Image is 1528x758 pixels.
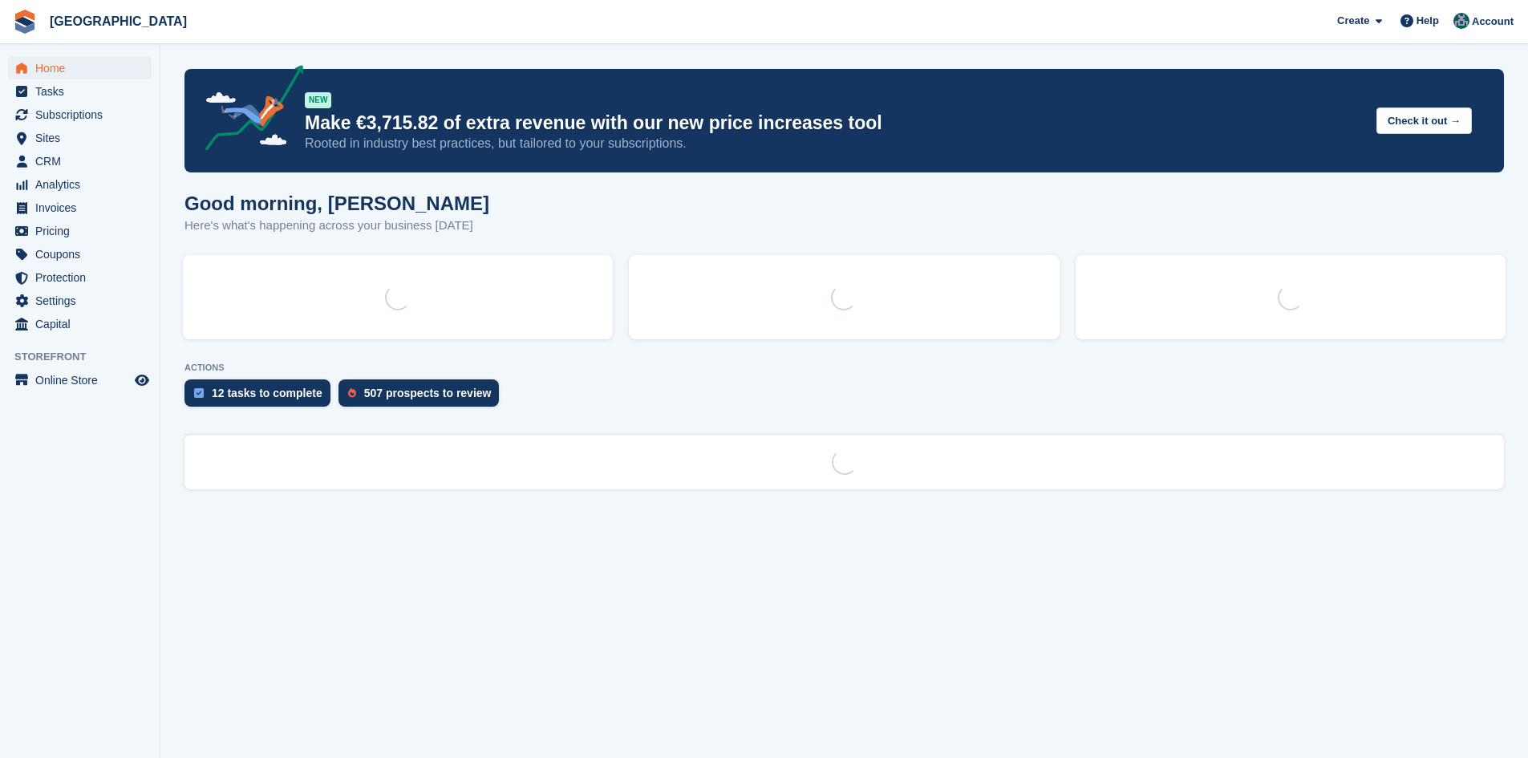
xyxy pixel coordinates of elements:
[338,379,508,415] a: 507 prospects to review
[8,173,152,196] a: menu
[184,379,338,415] a: 12 tasks to complete
[184,363,1504,373] p: ACTIONS
[8,103,152,126] a: menu
[8,290,152,312] a: menu
[8,220,152,242] a: menu
[305,135,1364,152] p: Rooted in industry best practices, but tailored to your subscriptions.
[8,369,152,391] a: menu
[35,266,132,289] span: Protection
[8,150,152,172] a: menu
[1337,13,1369,29] span: Create
[305,92,331,108] div: NEW
[1376,107,1472,134] button: Check it out →
[348,388,356,398] img: prospect-51fa495bee0391a8d652442698ab0144808aea92771e9ea1ae160a38d050c398.svg
[13,10,37,34] img: stora-icon-8386f47178a22dfd0bd8f6a31ec36ba5ce8667c1dd55bd0f319d3a0aa187defe.svg
[14,349,160,365] span: Storefront
[35,220,132,242] span: Pricing
[8,243,152,266] a: menu
[35,173,132,196] span: Analytics
[1417,13,1439,29] span: Help
[184,193,489,214] h1: Good morning, [PERSON_NAME]
[8,197,152,219] a: menu
[35,150,132,172] span: CRM
[194,388,204,398] img: task-75834270c22a3079a89374b754ae025e5fb1db73e45f91037f5363f120a921f8.svg
[192,65,304,156] img: price-adjustments-announcement-icon-8257ccfd72463d97f412b2fc003d46551f7dbcb40ab6d574587a9cd5c0d94...
[8,313,152,335] a: menu
[35,80,132,103] span: Tasks
[8,57,152,79] a: menu
[35,127,132,149] span: Sites
[1472,14,1514,30] span: Account
[35,313,132,335] span: Capital
[35,369,132,391] span: Online Store
[43,8,193,34] a: [GEOGRAPHIC_DATA]
[35,243,132,266] span: Coupons
[8,80,152,103] a: menu
[35,57,132,79] span: Home
[212,387,322,399] div: 12 tasks to complete
[35,290,132,312] span: Settings
[8,127,152,149] a: menu
[132,371,152,390] a: Preview store
[35,197,132,219] span: Invoices
[8,266,152,289] a: menu
[1453,13,1469,29] img: Željko Gobac
[305,111,1364,135] p: Make €3,715.82 of extra revenue with our new price increases tool
[184,217,489,235] p: Here's what's happening across your business [DATE]
[364,387,492,399] div: 507 prospects to review
[35,103,132,126] span: Subscriptions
